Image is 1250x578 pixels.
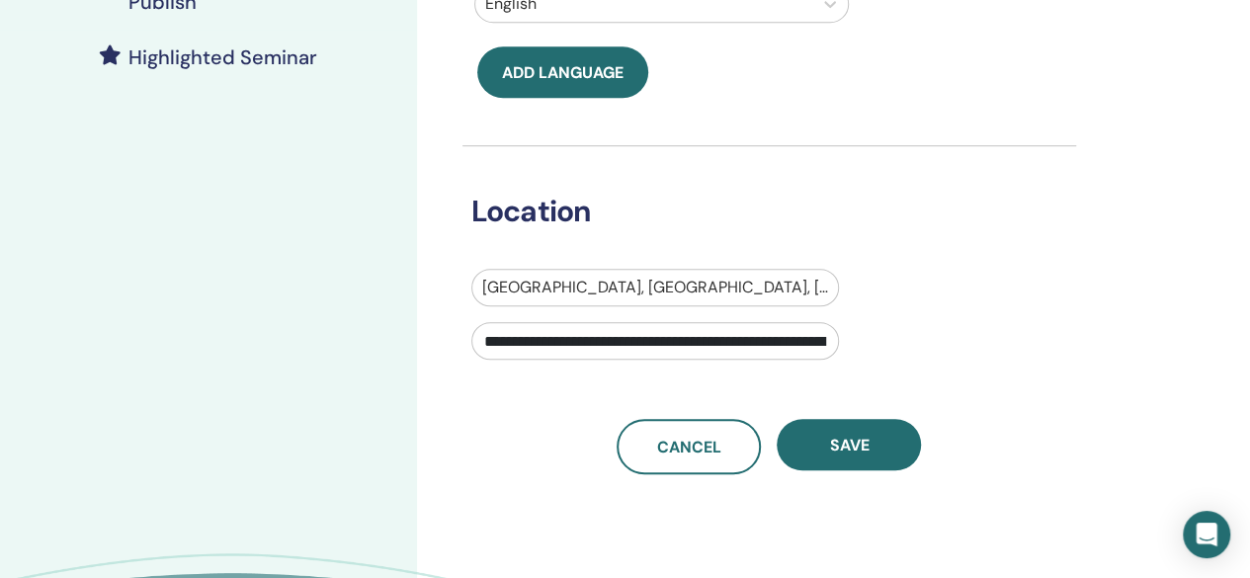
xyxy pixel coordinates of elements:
div: Open Intercom Messenger [1183,511,1230,558]
a: Cancel [617,419,761,474]
button: Add language [477,46,648,98]
h3: Location [459,194,1049,229]
span: Save [829,435,869,455]
button: Save [777,419,921,470]
h4: Highlighted Seminar [128,45,317,69]
span: Add language [502,62,624,83]
span: Cancel [657,437,721,457]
